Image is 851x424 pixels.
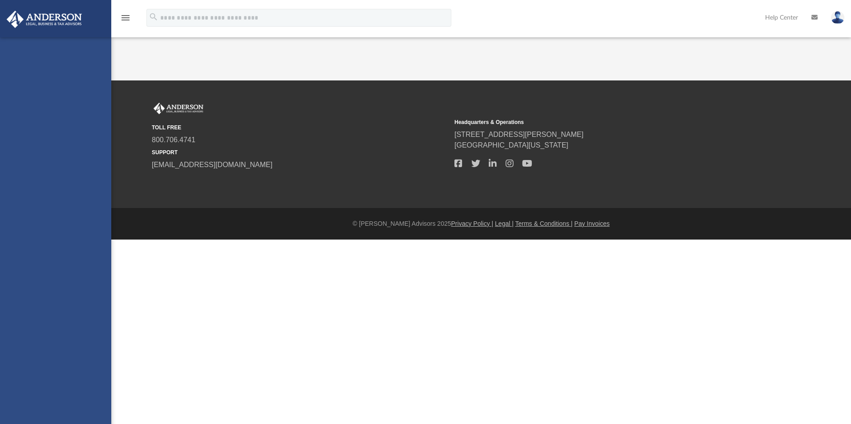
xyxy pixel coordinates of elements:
a: menu [120,17,131,23]
a: 800.706.4741 [152,136,195,144]
i: search [149,12,158,22]
div: © [PERSON_NAME] Advisors 2025 [111,219,851,228]
a: [STREET_ADDRESS][PERSON_NAME] [454,131,584,138]
a: Terms & Conditions | [515,220,573,227]
img: User Pic [831,11,844,24]
small: SUPPORT [152,148,448,156]
img: Anderson Advisors Platinum Portal [4,11,85,28]
a: Pay Invoices [574,220,609,227]
a: Privacy Policy | [451,220,494,227]
a: [GEOGRAPHIC_DATA][US_STATE] [454,141,568,149]
a: [EMAIL_ADDRESS][DOMAIN_NAME] [152,161,272,168]
small: Headquarters & Operations [454,118,751,126]
img: Anderson Advisors Platinum Portal [152,103,205,114]
a: Legal | [495,220,514,227]
i: menu [120,12,131,23]
small: TOLL FREE [152,124,448,132]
